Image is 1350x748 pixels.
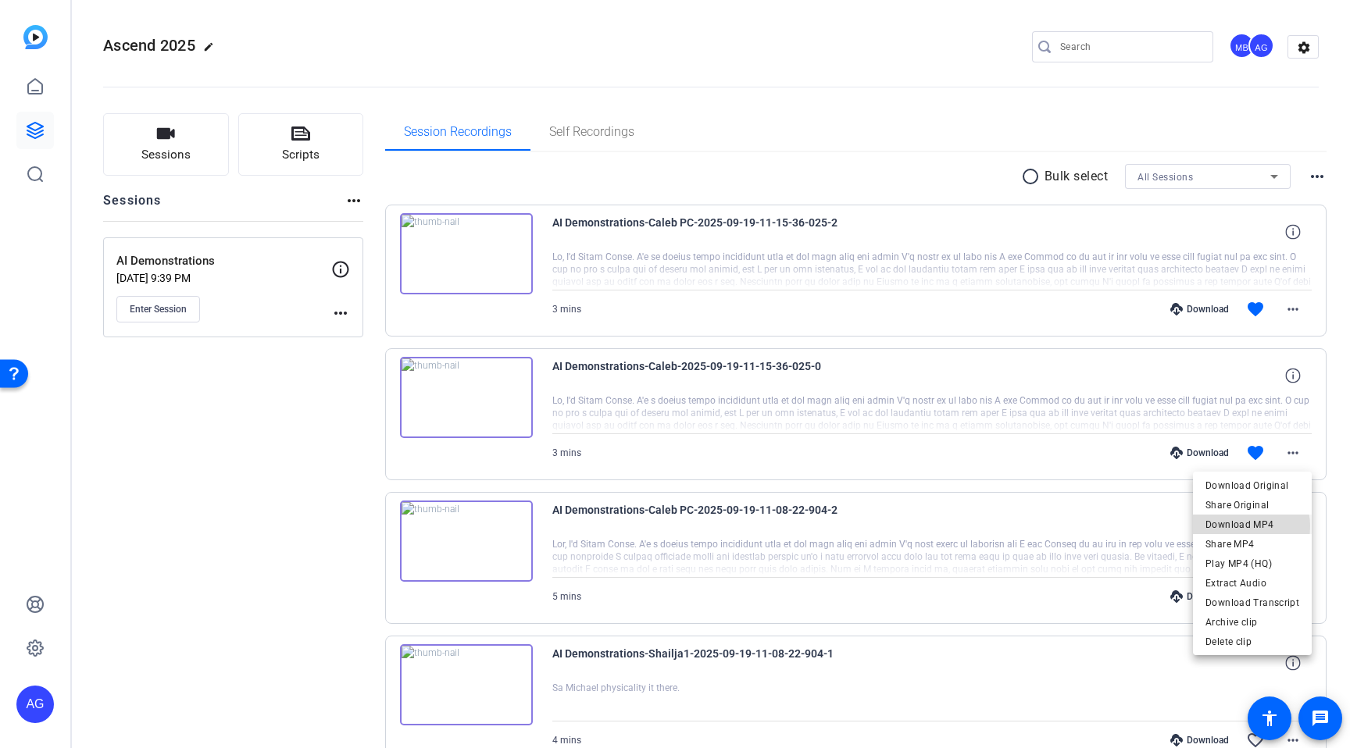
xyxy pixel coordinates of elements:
span: Delete clip [1205,632,1299,651]
span: Download Original [1205,476,1299,495]
span: Share MP4 [1205,535,1299,554]
span: Play MP4 (HQ) [1205,554,1299,573]
span: Extract Audio [1205,574,1299,593]
span: Archive clip [1205,613,1299,632]
span: Download MP4 [1205,515,1299,534]
span: Share Original [1205,496,1299,515]
span: Download Transcript [1205,593,1299,612]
